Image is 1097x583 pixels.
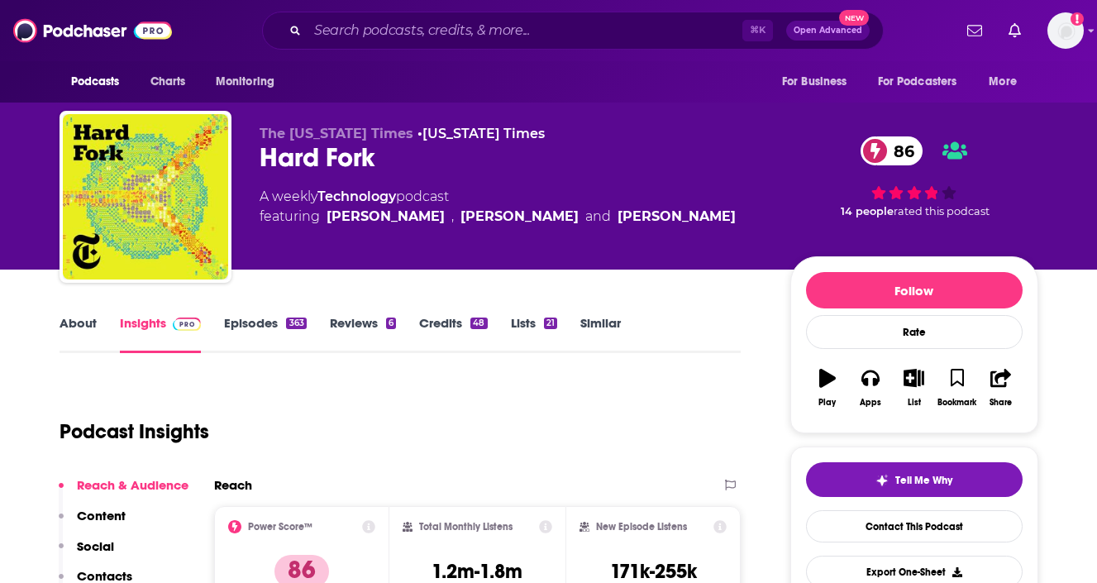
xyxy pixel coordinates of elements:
a: [US_STATE] Times [422,126,545,141]
span: ⌘ K [742,20,773,41]
span: featuring [260,207,736,227]
a: Show notifications dropdown [961,17,989,45]
div: Play [818,398,836,408]
span: 86 [877,136,923,165]
span: and [585,207,611,227]
button: Bookmark [936,358,979,418]
a: Credits48 [419,315,487,353]
button: Play [806,358,849,418]
div: 21 [544,318,557,329]
div: Share [990,398,1012,408]
span: Monitoring [216,70,274,93]
a: Technology [317,189,396,204]
span: rated this podcast [894,205,990,217]
a: Similar [580,315,621,353]
a: Reviews6 [330,315,396,353]
div: 363 [286,318,306,329]
div: 48 [470,318,487,329]
button: Show profile menu [1047,12,1084,49]
h2: Total Monthly Listens [419,521,513,533]
img: Podchaser Pro [173,318,202,331]
span: Logged in as kkade [1047,12,1084,49]
p: Reach & Audience [77,477,188,493]
a: Show notifications dropdown [1002,17,1028,45]
a: InsightsPodchaser Pro [120,315,202,353]
div: Bookmark [937,398,976,408]
span: Tell Me Why [895,474,952,487]
a: Episodes363 [224,315,306,353]
button: Reach & Audience [59,477,188,508]
span: New [839,10,869,26]
h2: Power Score™ [248,521,312,533]
a: Charts [140,66,196,98]
h2: New Episode Listens [596,521,687,533]
button: Open AdvancedNew [786,21,870,41]
button: open menu [204,66,296,98]
img: Podchaser - Follow, Share and Rate Podcasts [13,15,172,46]
span: For Business [782,70,847,93]
div: List [908,398,921,408]
span: Podcasts [71,70,120,93]
a: Lists21 [511,315,557,353]
div: 6 [386,318,396,329]
img: tell me why sparkle [875,474,889,487]
input: Search podcasts, credits, & more... [308,17,742,44]
svg: Add a profile image [1071,12,1084,26]
button: open menu [60,66,141,98]
a: Kara Swisher [327,207,445,227]
h1: Podcast Insights [60,419,209,444]
button: Social [59,538,114,569]
button: Content [59,508,126,538]
div: Rate [806,315,1023,349]
div: Search podcasts, credits, & more... [262,12,884,50]
h2: Reach [214,477,252,493]
span: For Podcasters [878,70,957,93]
span: The [US_STATE] Times [260,126,413,141]
a: Contact This Podcast [806,510,1023,542]
p: Social [77,538,114,554]
div: 86 14 peoplerated this podcast [790,126,1038,228]
span: Open Advanced [794,26,862,35]
button: Apps [849,358,892,418]
span: • [417,126,545,141]
button: tell me why sparkleTell Me Why [806,462,1023,497]
img: Hard Fork [63,114,228,280]
img: User Profile [1047,12,1084,49]
button: List [892,358,935,418]
div: [PERSON_NAME] [618,207,736,227]
p: Content [77,508,126,523]
button: open menu [770,66,868,98]
a: About [60,315,97,353]
button: Follow [806,272,1023,308]
div: Apps [860,398,881,408]
div: A weekly podcast [260,187,736,227]
span: Charts [150,70,186,93]
span: , [451,207,454,227]
button: Share [979,358,1022,418]
span: More [989,70,1017,93]
span: 14 people [841,205,894,217]
button: open menu [977,66,1037,98]
a: Kevin Roose [460,207,579,227]
button: open menu [867,66,981,98]
a: 86 [861,136,923,165]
